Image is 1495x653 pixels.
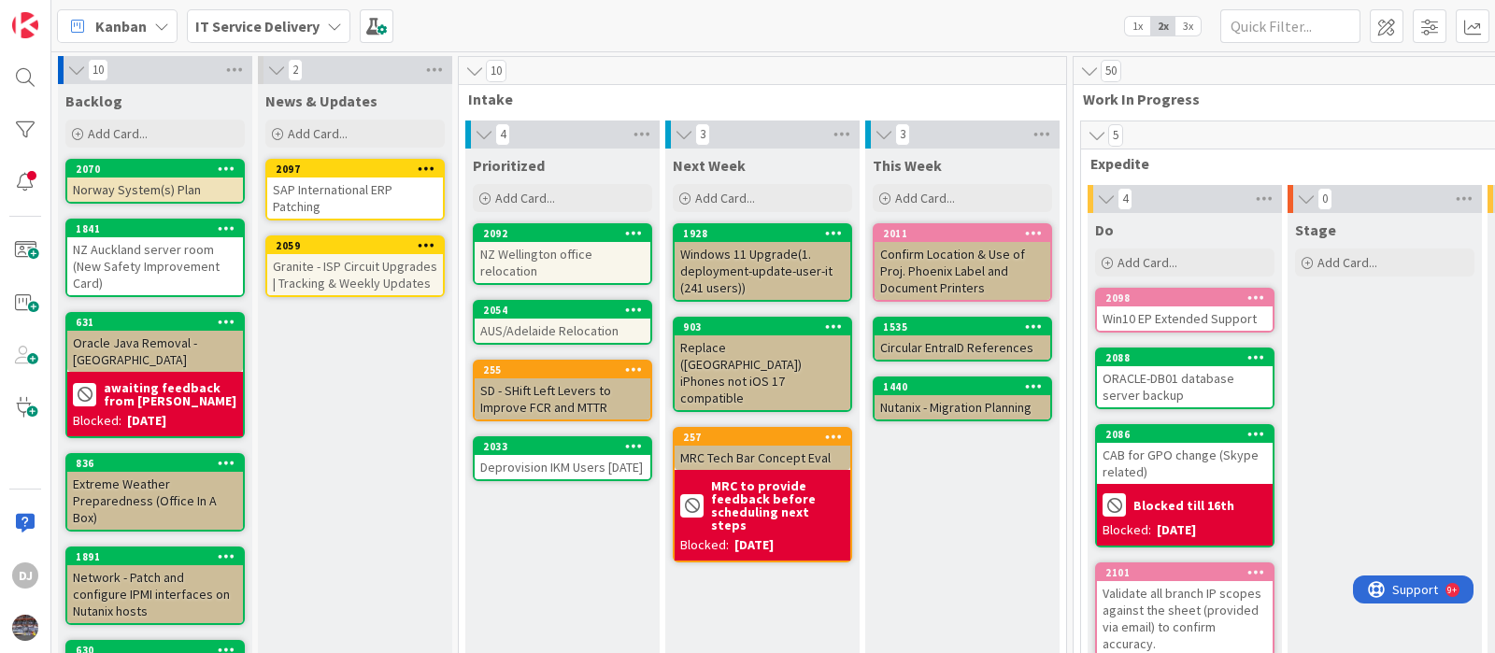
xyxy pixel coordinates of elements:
[1097,366,1273,407] div: ORACLE-DB01 database server backup
[475,242,650,283] div: NZ Wellington office relocation
[1103,520,1151,540] div: Blocked:
[483,304,650,317] div: 2054
[875,319,1050,360] div: 1535Circular EntraID References
[1105,566,1273,579] div: 2101
[675,225,850,300] div: 1928Windows 11 Upgrade(1. deployment-update-user-it (241 users))
[1150,17,1175,35] span: 2x
[67,177,243,202] div: Norway System(s) Plan
[95,15,147,37] span: Kanban
[895,190,955,206] span: Add Card...
[675,319,850,335] div: 903
[67,455,243,472] div: 836
[495,190,555,206] span: Add Card...
[675,429,850,470] div: 257MRC Tech Bar Concept Eval
[683,320,850,334] div: 903
[875,395,1050,419] div: Nutanix - Migration Planning
[288,59,303,81] span: 2
[127,411,166,431] div: [DATE]
[67,314,243,331] div: 631
[673,156,746,175] span: Next Week
[67,220,243,295] div: 1841NZ Auckland server room (New Safety Improvement Card)
[675,335,850,410] div: Replace ([GEOGRAPHIC_DATA]) iPhones not iOS 17 compatible
[486,60,506,82] span: 10
[1317,188,1332,210] span: 0
[680,535,729,555] div: Blocked:
[675,319,850,410] div: 903Replace ([GEOGRAPHIC_DATA]) iPhones not iOS 17 compatible
[267,254,443,295] div: Granite - ISP Circuit Upgrades | Tracking & Weekly Updates
[883,227,1050,240] div: 2011
[12,12,38,38] img: Visit kanbanzone.com
[76,316,243,329] div: 631
[1220,9,1360,43] input: Quick Filter...
[67,161,243,177] div: 2070
[1097,564,1273,581] div: 2101
[267,161,443,219] div: 2097SAP International ERP Patching
[1133,499,1234,512] b: Blocked till 16th
[875,378,1050,419] div: 1440Nutanix - Migration Planning
[67,548,243,565] div: 1891
[495,123,510,146] span: 4
[67,237,243,295] div: NZ Auckland server room (New Safety Improvement Card)
[675,242,850,300] div: Windows 11 Upgrade(1. deployment-update-user-it (241 users))
[267,177,443,219] div: SAP International ERP Patching
[1105,291,1273,305] div: 2098
[1097,426,1273,443] div: 2086
[1175,17,1201,35] span: 3x
[39,3,85,25] span: Support
[475,225,650,242] div: 2092
[675,446,850,470] div: MRC Tech Bar Concept Eval
[67,220,243,237] div: 1841
[67,455,243,530] div: 836Extreme Weather Preparedness (Office In A Box)
[67,314,243,372] div: 631Oracle Java Removal - [GEOGRAPHIC_DATA]
[67,472,243,530] div: Extreme Weather Preparedness (Office In A Box)
[695,123,710,146] span: 3
[265,92,377,110] span: News & Updates
[475,319,650,343] div: AUS/Adelaide Relocation
[473,156,545,175] span: Prioritized
[1101,60,1121,82] span: 50
[1097,306,1273,331] div: Win10 EP Extended Support
[683,227,850,240] div: 1928
[267,237,443,254] div: 2059
[76,163,243,176] div: 2070
[475,438,650,479] div: 2033Deprovision IKM Users [DATE]
[1295,220,1336,239] span: Stage
[475,438,650,455] div: 2033
[483,363,650,376] div: 255
[1105,428,1273,441] div: 2086
[711,479,845,532] b: MRC to provide feedback before scheduling next steps
[276,163,443,176] div: 2097
[883,380,1050,393] div: 1440
[475,302,650,343] div: 2054AUS/Adelaide Relocation
[875,225,1050,300] div: 2011Confirm Location & Use of Proj. Phoenix Label and Document Printers
[875,242,1050,300] div: Confirm Location & Use of Proj. Phoenix Label and Document Printers
[475,378,650,419] div: SD - SHift Left Levers to Improve FCR and MTTR
[883,320,1050,334] div: 1535
[475,225,650,283] div: 2092NZ Wellington office relocation
[875,319,1050,335] div: 1535
[76,457,243,470] div: 836
[1125,17,1150,35] span: 1x
[875,225,1050,242] div: 2011
[76,550,243,563] div: 1891
[695,190,755,206] span: Add Card...
[873,156,942,175] span: This Week
[1317,254,1377,271] span: Add Card...
[734,535,774,555] div: [DATE]
[73,411,121,431] div: Blocked:
[683,431,850,444] div: 257
[1097,349,1273,407] div: 2088ORACLE-DB01 database server backup
[1097,443,1273,484] div: CAB for GPO change (Skype related)
[483,227,650,240] div: 2092
[675,429,850,446] div: 257
[475,362,650,419] div: 255SD - SHift Left Levers to Improve FCR and MTTR
[104,381,237,407] b: awaiting feedback from [PERSON_NAME]
[1097,290,1273,331] div: 2098Win10 EP Extended Support
[675,225,850,242] div: 1928
[483,440,650,453] div: 2033
[94,7,104,22] div: 9+
[195,17,320,35] b: IT Service Delivery
[1118,188,1132,210] span: 4
[1105,351,1273,364] div: 2088
[475,302,650,319] div: 2054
